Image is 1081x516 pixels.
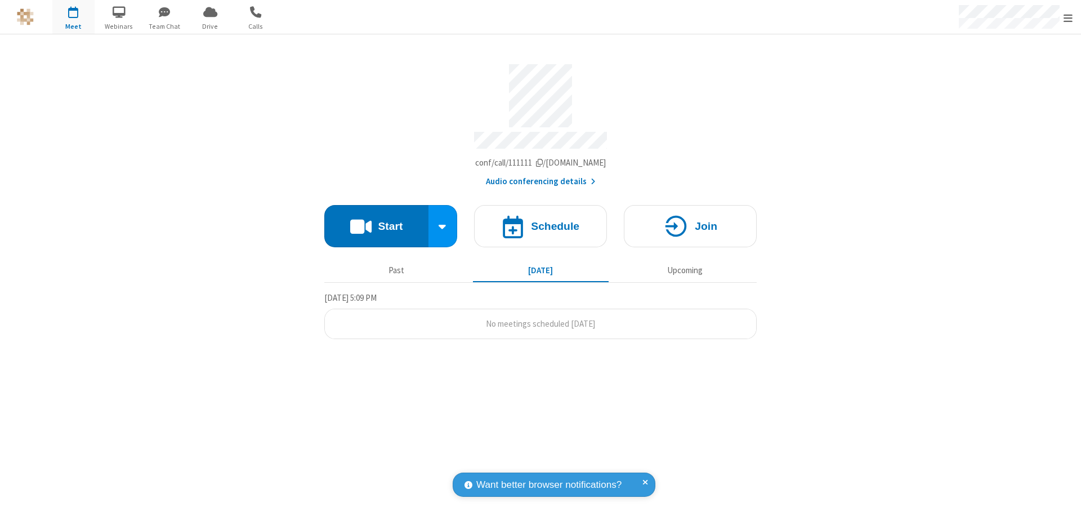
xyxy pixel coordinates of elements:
[695,221,717,232] h4: Join
[17,8,34,25] img: QA Selenium DO NOT DELETE OR CHANGE
[324,292,377,303] span: [DATE] 5:09 PM
[52,21,95,32] span: Meet
[624,205,757,247] button: Join
[324,56,757,188] section: Account details
[476,478,622,492] span: Want better browser notifications?
[486,318,595,329] span: No meetings scheduled [DATE]
[144,21,186,32] span: Team Chat
[475,157,606,168] span: Copy my meeting room link
[617,260,753,281] button: Upcoming
[475,157,606,170] button: Copy my meeting room linkCopy my meeting room link
[378,221,403,232] h4: Start
[473,260,609,281] button: [DATE]
[324,291,757,340] section: Today's Meetings
[189,21,231,32] span: Drive
[324,205,428,247] button: Start
[98,21,140,32] span: Webinars
[486,175,596,188] button: Audio conferencing details
[474,205,607,247] button: Schedule
[531,221,579,232] h4: Schedule
[235,21,277,32] span: Calls
[428,205,458,247] div: Start conference options
[329,260,464,281] button: Past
